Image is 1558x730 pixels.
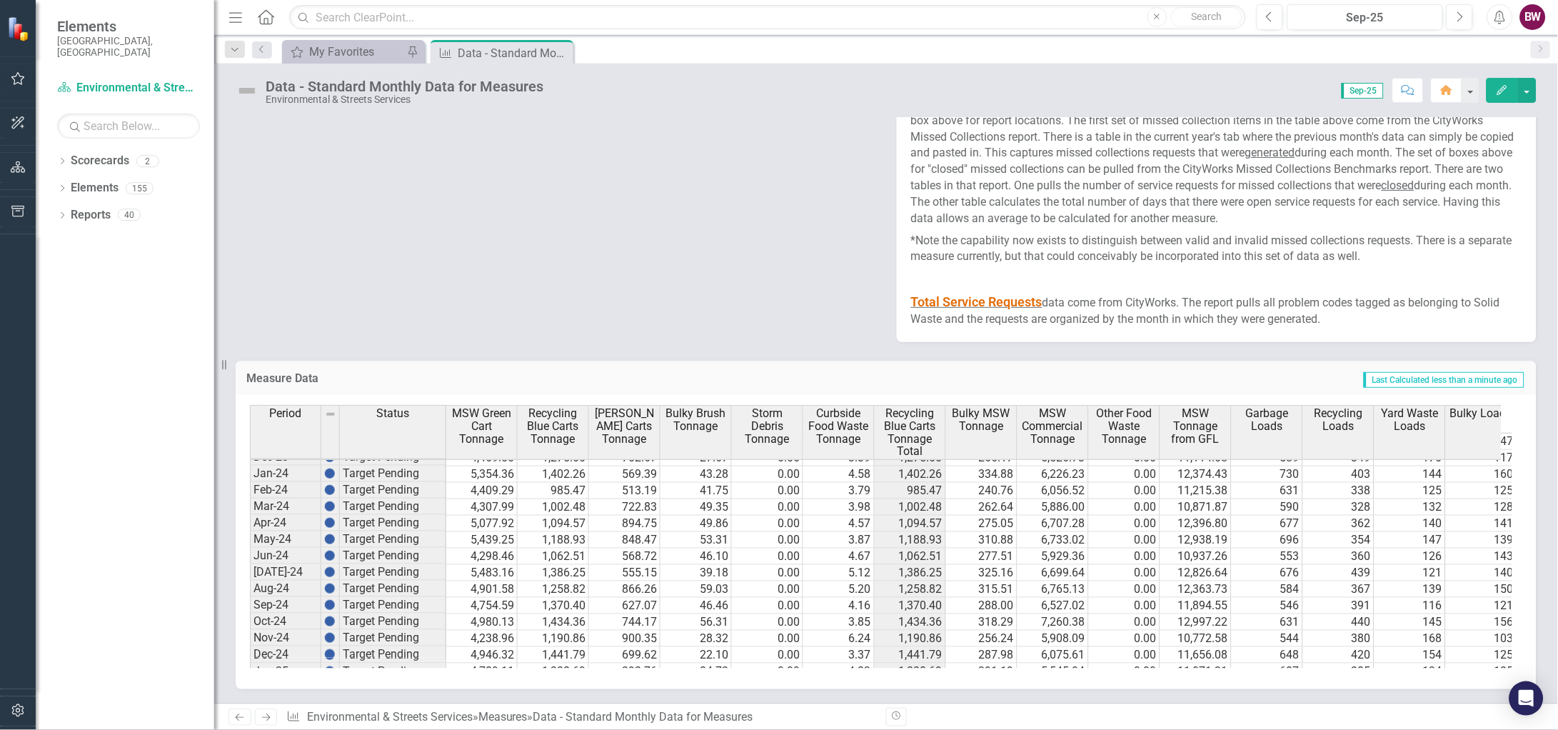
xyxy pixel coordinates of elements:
a: Measures [478,710,528,724]
td: 5,077.92 [446,516,518,532]
td: 894.75 [589,516,660,532]
td: 1,370.40 [518,598,589,614]
td: Target Pending [340,466,446,482]
td: 150 [1446,581,1517,598]
td: 1,338.69 [875,664,946,680]
span: MSW Green Cart Tonnage [449,407,514,445]
div: Environmental & Streets Services [266,94,543,105]
td: Target Pending [340,515,446,531]
td: 1,434.36 [518,614,589,631]
td: 53.31 [660,532,732,549]
td: 0.00 [732,664,803,680]
a: Reports [71,207,111,224]
td: 49.86 [660,516,732,532]
td: 866.26 [589,581,660,598]
td: 4,238.96 [446,631,518,647]
td: 385 [1303,664,1374,680]
div: 155 [126,182,154,194]
span: MSW Tonnage from GFL [1163,407,1228,445]
td: 3.37 [803,647,875,664]
td: 10,772.58 [1160,631,1232,647]
td: 275.05 [946,516,1017,532]
td: 5,439.25 [446,532,518,549]
td: 315.51 [946,581,1017,598]
td: 1,402.26 [518,466,589,483]
td: 555.15 [589,565,660,581]
td: 5,929.36 [1017,549,1089,565]
td: 0.00 [1089,664,1160,680]
td: 22.10 [660,647,732,664]
a: Environmental & Streets Services [57,80,200,96]
img: BgCOk07PiH71IgAAAABJRU5ErkJggg== [324,616,336,627]
div: Data - Standard Monthly Data for Measures [533,710,753,724]
img: BgCOk07PiH71IgAAAABJRU5ErkJggg== [324,517,336,529]
td: 0.00 [1089,532,1160,549]
td: 5,886.00 [1017,499,1089,516]
td: 360 [1303,549,1374,565]
span: Bulky MSW Tonnage [949,407,1014,432]
td: 6,527.02 [1017,598,1089,614]
td: 328 [1303,499,1374,516]
td: 687 [1232,664,1303,680]
td: 116 [1374,598,1446,614]
td: 6.24 [803,631,875,647]
span: Sep-25 [1342,83,1384,99]
td: 0.00 [732,499,803,516]
button: BW [1520,4,1546,30]
td: 135 [1446,664,1517,680]
td: 1,062.51 [875,549,946,565]
button: Search [1171,7,1242,27]
td: 147 [1374,532,1446,549]
td: 6,226.23 [1017,466,1089,483]
span: Bulky Loads [1450,407,1512,420]
td: 287.98 [946,647,1017,664]
td: 4,980.13 [446,614,518,631]
td: 256.24 [946,631,1017,647]
td: 12,363.73 [1160,581,1232,598]
td: 544 [1232,631,1303,647]
td: 590 [1232,499,1303,516]
td: 10,937.26 [1160,549,1232,565]
td: 0.00 [732,598,803,614]
td: Feb-24 [250,482,321,499]
td: 0.00 [1089,499,1160,516]
td: 11,215.38 [1160,483,1232,499]
td: 141 [1446,516,1517,532]
td: 10,871.87 [1160,499,1232,516]
img: BgCOk07PiH71IgAAAABJRU5ErkJggg== [324,583,336,594]
span: Total Service Requests [911,294,1042,309]
td: 11,071.21 [1160,664,1232,680]
td: 3.98 [803,499,875,516]
td: Sep-24 [250,597,321,614]
td: Nov-24 [250,630,321,646]
img: 8DAGhfEEPCf229AAAAAElFTkSuQmCC [325,409,336,420]
td: 7,260.38 [1017,614,1089,631]
span: Search [1191,11,1222,22]
td: 4.57 [803,516,875,532]
img: BgCOk07PiH71IgAAAABJRU5ErkJggg== [324,550,336,561]
td: 12,997.22 [1160,614,1232,631]
td: 1,386.25 [875,565,946,581]
td: 6,699.64 [1017,565,1089,581]
td: 240.76 [946,483,1017,499]
span: Curbside Food Waste Tonnage [806,407,871,445]
td: 168 [1374,631,1446,647]
td: 0.00 [732,483,803,499]
td: 699.62 [589,647,660,664]
td: 420 [1303,647,1374,664]
td: Dec-24 [250,646,321,663]
u: generated [1245,146,1295,159]
td: 1,002.48 [518,499,589,516]
span: Elements [57,18,200,35]
td: 126 [1374,549,1446,565]
td: 0.00 [1089,549,1160,565]
td: 28.32 [660,631,732,647]
td: May-24 [250,531,321,548]
span: MSW Commercial Tonnage [1020,407,1085,445]
p: data come from CityWorks. The report pulls all problem codes tagged as belonging to Solid Waste a... [911,290,1522,328]
td: 4,298.46 [446,549,518,565]
td: 1,258.82 [875,581,946,598]
td: 722.83 [589,499,660,516]
button: Sep-25 [1287,4,1443,30]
